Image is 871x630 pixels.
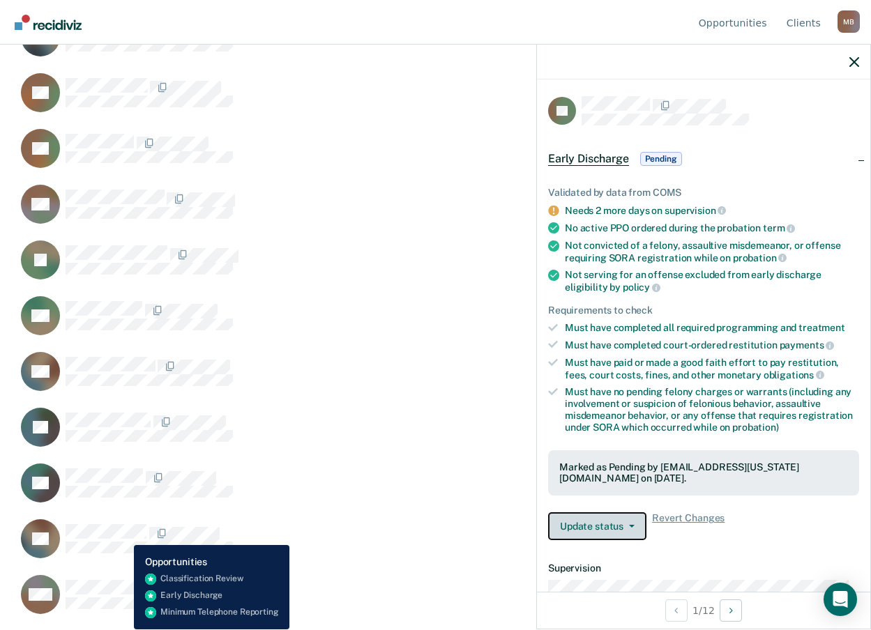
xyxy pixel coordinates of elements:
div: M B [838,10,860,33]
button: Update status [548,512,646,540]
div: No active PPO ordered during the probation [565,222,859,234]
div: Not convicted of a felony, assaultive misdemeanor, or offense requiring SORA registration while on [565,240,859,263]
div: Must have no pending felony charges or warrants (including any involvement or suspicion of feloni... [565,386,859,433]
div: CaseloadOpportunityCell-0793537 [17,128,750,184]
span: policy [623,282,660,293]
div: CaseloadOpportunityCell-0833081 [17,72,750,128]
span: payments [780,339,835,351]
button: Previous Opportunity [665,599,688,622]
span: obligations [764,369,824,381]
div: Not serving for an offense excluded from early discharge eligibility by [565,269,859,293]
div: Early DischargePending [537,137,870,181]
div: Must have completed all required programming and [565,322,859,334]
div: CaseloadOpportunityCell-0815982 [17,518,750,574]
div: CaseloadOpportunityCell-0811465 [17,184,750,240]
div: Requirements to check [548,305,859,316]
img: Recidiviz [15,15,82,30]
div: Marked as Pending by [EMAIL_ADDRESS][US_STATE][DOMAIN_NAME] on [DATE]. [559,461,848,485]
div: CaseloadOpportunityCell-0795034 [17,574,750,630]
div: CaseloadOpportunityCell-0794404 [17,351,750,407]
div: Needs 2 more days on supervision [565,204,859,217]
button: Profile dropdown button [838,10,860,33]
span: Early Discharge [548,152,629,166]
span: term [763,222,795,233]
button: Next Opportunity [720,599,742,622]
span: Revert Changes [652,512,725,540]
div: 1 / 12 [537,592,870,629]
span: probation) [732,422,779,433]
span: Pending [640,152,682,166]
div: CaseloadOpportunityCell-0813188 [17,240,750,295]
span: treatment [798,322,845,333]
div: CaseloadOpportunityCell-0699905 [17,295,750,351]
div: Validated by data from COMS [548,187,859,199]
div: CaseloadOpportunityCell-0794946 [17,407,750,463]
div: Open Intercom Messenger [824,583,857,616]
div: Must have completed court-ordered restitution [565,339,859,351]
div: CaseloadOpportunityCell-0834321 [17,463,750,518]
dt: Supervision [548,562,859,574]
div: Must have paid or made a good faith effort to pay restitution, fees, court costs, fines, and othe... [565,357,859,381]
span: probation [733,252,787,263]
